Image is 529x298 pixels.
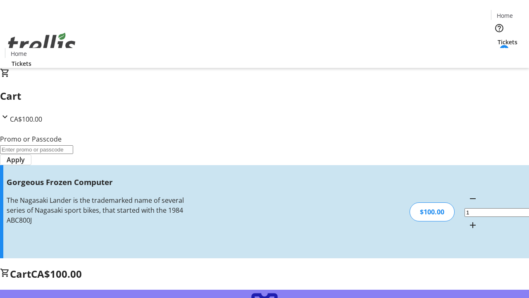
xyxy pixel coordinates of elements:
h3: Gorgeous Frozen Computer [7,176,187,188]
img: Orient E2E Organization g2iJuyIYjG's Logo [5,24,79,65]
span: Apply [7,155,25,165]
button: Increment by one [465,217,481,233]
div: The Nagasaki Lander is the trademarked name of several series of Nagasaki sport bikes, that start... [7,195,187,225]
span: CA$100.00 [31,267,82,281]
button: Decrement by one [465,190,481,207]
span: Home [497,11,513,20]
a: Home [491,11,518,20]
div: $100.00 [410,202,455,221]
span: Tickets [498,38,517,46]
a: Tickets [5,59,38,68]
button: Cart [491,46,508,63]
span: Tickets [12,59,31,68]
a: Home [5,49,32,58]
span: CA$100.00 [10,115,42,124]
button: Help [491,20,508,36]
a: Tickets [491,38,524,46]
span: Home [11,49,27,58]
